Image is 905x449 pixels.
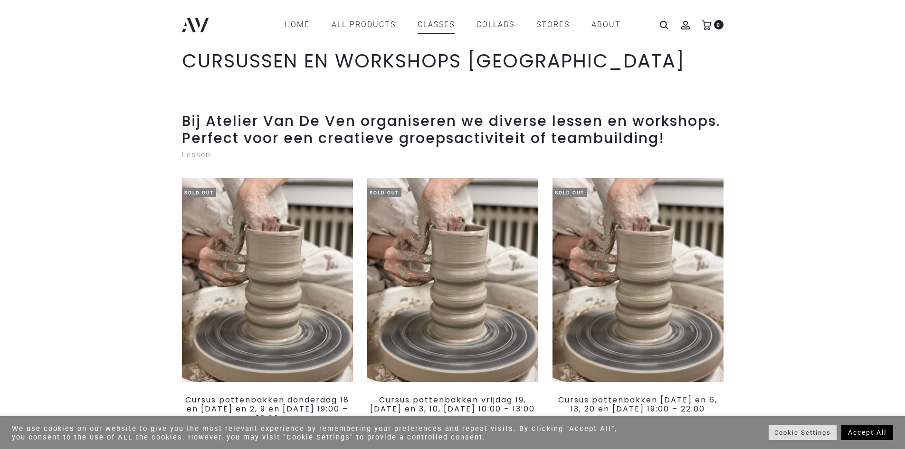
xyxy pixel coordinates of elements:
[841,425,893,440] a: Accept All
[591,17,621,33] a: ABOUT
[714,20,724,29] span: 0
[702,20,712,29] a: 0
[182,178,353,382] a: Sold Out
[182,188,216,197] span: Sold Out
[553,188,587,197] span: Sold Out
[182,178,353,382] img: Deelnemer leert keramiek draaien tijdens een les in Rotterdam. Perfect voor beginners en gevorder...
[185,394,349,423] a: Cursus pottenbakken donderdag 18 en [DATE] en 2, 9 en [DATE] 19:00 – 22:00
[553,178,724,382] img: Deelnemer leert keramiek draaien tijdens een les in Rotterdam. Perfect voor beginners en gevorder...
[182,147,724,163] p: Lessen
[182,49,724,72] h1: CURSUSSEN EN WORKSHOPS [GEOGRAPHIC_DATA]
[558,394,717,414] a: Cursus pottenbakken [DATE] en 6, 13, 20 en [DATE] 19:00 – 22:00
[370,394,535,414] a: Cursus pottenbakken vrijdag 19, [DATE] en 3, 10, [DATE] 10:00 – 13:00
[12,424,629,441] div: We use cookies on our website to give you the most relevant experience by remembering your prefer...
[769,425,837,440] a: Cookie Settings
[367,178,538,382] img: Deelnemer leert keramiek draaien tijdens een les in Rotterdam. Perfect voor beginners en gevorder...
[367,178,538,382] a: Sold Out
[418,17,455,33] a: CLASSES
[476,17,514,33] a: COLLABS
[332,17,396,33] a: All products
[536,17,570,33] a: STORES
[553,178,724,382] a: Sold Out
[182,113,724,147] h2: Bij Atelier Van De Ven organiseren we diverse lessen en workshops. Perfect voor een creatieve gro...
[285,17,310,33] a: Home
[367,188,401,197] span: Sold Out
